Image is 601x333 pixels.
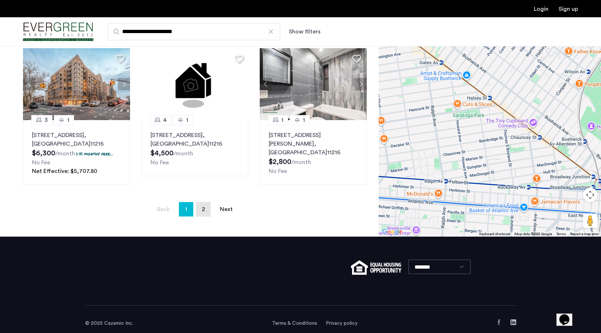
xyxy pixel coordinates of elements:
span: No Fee [269,168,287,174]
input: Apartment Search [108,23,280,40]
span: 3 [45,116,48,124]
p: 1.41 months free... [76,151,113,157]
img: Google [380,227,404,237]
sub: /month [291,159,311,165]
a: Open this area in Google Maps (opens a new window) [380,227,404,237]
a: Facebook [496,319,502,325]
span: 1 [186,116,188,124]
a: Next [219,202,234,216]
button: Previous apartment [260,78,272,90]
sub: /month [55,151,75,156]
span: 1 [67,116,69,124]
img: 2010_638484681516672143.jpeg [260,48,367,120]
span: Back [157,206,170,212]
select: Language select [408,260,471,274]
span: 2 [202,206,205,212]
span: $4,500 [151,150,174,157]
span: Net Effective: $5,707.80 [32,168,97,174]
img: equal-housing.png [351,260,401,275]
span: No Fee [32,160,50,165]
button: Keyboard shortcuts [479,232,510,237]
span: 1 [185,204,187,215]
span: © 2025 Cazamio Inc. [85,321,133,326]
button: Drag Pegman onto the map to open Street View [583,214,597,228]
img: logo [23,18,93,45]
p: [STREET_ADDRESS] 11216 [151,131,240,148]
span: $2,800 [269,158,291,165]
iframe: chat widget [556,304,579,326]
img: 1.gif [142,48,249,120]
a: 41[STREET_ADDRESS], [GEOGRAPHIC_DATA]11216No Fee [142,120,249,176]
span: 1 [281,116,283,124]
a: Login [534,6,549,12]
a: LinkedIn [510,319,516,325]
a: Terms and conditions [272,320,317,327]
a: Cazamio Logo [23,18,93,45]
span: Map data ©2025 Google [514,232,552,236]
button: Next apartment [118,78,130,90]
a: Report a map error [570,232,599,237]
span: $6,300 [32,150,55,157]
button: Previous apartment [23,78,35,90]
span: 1 [303,116,305,124]
span: 4 [163,116,167,124]
button: Show or hide filters [289,27,320,36]
img: 218_638556144022540848.jpeg [23,48,130,120]
a: 31[STREET_ADDRESS], [GEOGRAPHIC_DATA]112161.41 months free...No FeeNet Effective: $5,707.80 [23,120,130,185]
a: Registration [559,6,578,12]
a: 11[STREET_ADDRESS][PERSON_NAME], [GEOGRAPHIC_DATA]11216No Fee [260,120,367,185]
p: [STREET_ADDRESS] 11216 [32,131,121,148]
span: No Fee [151,160,169,165]
p: [STREET_ADDRESS][PERSON_NAME] 11216 [269,131,358,157]
a: Terms (opens in new tab) [556,232,566,237]
a: Privacy policy [326,320,357,327]
nav: Pagination [23,202,367,216]
button: Map camera controls [583,188,597,202]
button: Next apartment [355,78,367,90]
sub: /month [174,151,193,156]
